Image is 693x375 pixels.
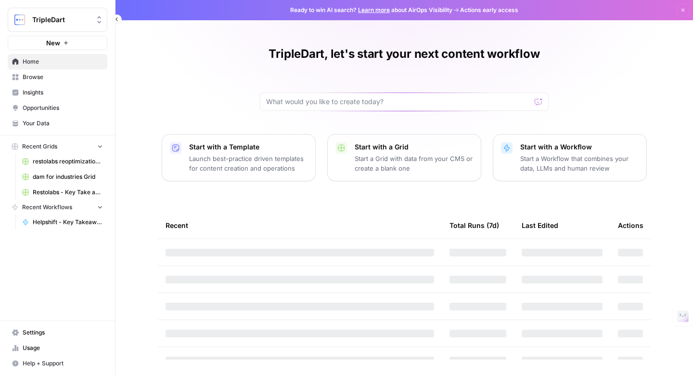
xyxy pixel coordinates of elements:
[8,200,107,214] button: Recent Workflows
[23,344,103,352] span: Usage
[23,328,103,337] span: Settings
[11,11,28,28] img: TripleDart Logo
[8,8,107,32] button: Workspace: TripleDart
[520,154,639,173] p: Start a Workflow that combines your data, LLMs and human review
[358,6,390,13] a: Learn more
[33,157,103,166] span: restolabs reoptimizations aug
[166,212,434,239] div: Recent
[290,6,452,14] span: Ready to win AI search? about AirOps Visibility
[18,185,107,200] a: Restolabs - Key Take aways & FAQs Grid (1)
[355,154,473,173] p: Start a Grid with data from your CMS or create a blank one
[8,340,107,356] a: Usage
[8,69,107,85] a: Browse
[189,142,308,152] p: Start with a Template
[23,119,103,128] span: Your Data
[449,212,499,239] div: Total Runs (7d)
[8,54,107,69] a: Home
[8,356,107,371] button: Help + Support
[23,88,103,97] span: Insights
[33,173,103,181] span: dam for industries Grid
[8,325,107,340] a: Settings
[8,139,107,154] button: Recent Grids
[522,212,558,239] div: Last Edited
[189,154,308,173] p: Launch best-practice driven templates for content creation and operations
[22,203,72,212] span: Recent Workflows
[18,154,107,169] a: restolabs reoptimizations aug
[162,134,316,181] button: Start with a TemplateLaunch best-practice driven templates for content creation and operations
[266,97,531,107] input: What would you like to create today?
[46,38,60,48] span: New
[460,6,518,14] span: Actions early access
[520,142,639,152] p: Start with a Workflow
[22,142,57,151] span: Recent Grids
[8,85,107,100] a: Insights
[8,116,107,131] a: Your Data
[269,46,539,62] h1: TripleDart, let's start your next content workflow
[355,142,473,152] p: Start with a Grid
[618,212,643,239] div: Actions
[23,104,103,112] span: Opportunities
[18,169,107,185] a: dam for industries Grid
[327,134,481,181] button: Start with a GridStart a Grid with data from your CMS or create a blank one
[8,100,107,116] a: Opportunities
[493,134,647,181] button: Start with a WorkflowStart a Workflow that combines your data, LLMs and human review
[33,218,103,227] span: Helpshift - Key Takeaways
[18,214,107,230] a: Helpshift - Key Takeaways
[23,73,103,81] span: Browse
[23,57,103,66] span: Home
[33,188,103,197] span: Restolabs - Key Take aways & FAQs Grid (1)
[23,359,103,368] span: Help + Support
[32,15,90,25] span: TripleDart
[8,36,107,50] button: New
